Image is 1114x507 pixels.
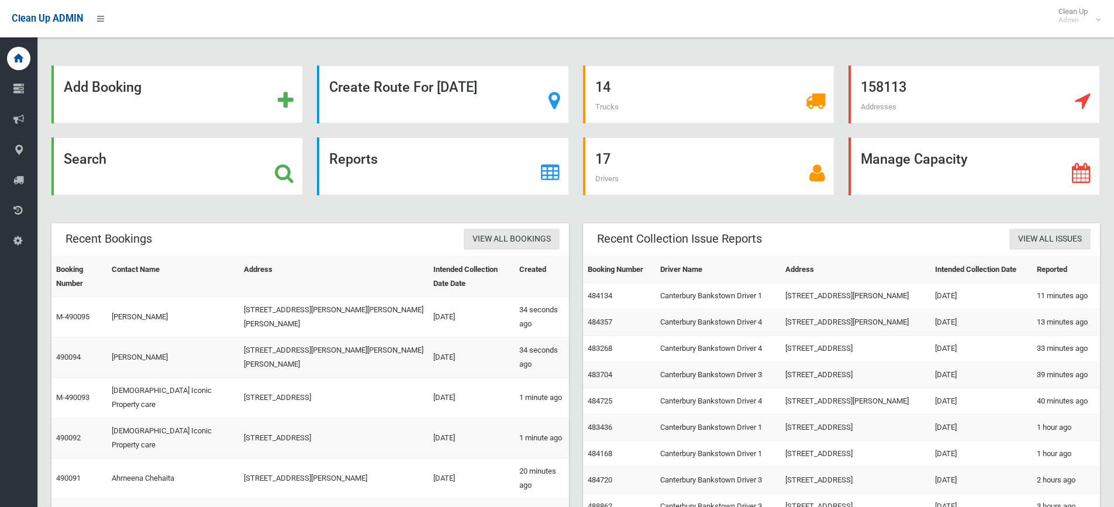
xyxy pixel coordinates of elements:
td: 11 minutes ago [1032,283,1100,309]
header: Recent Collection Issue Reports [583,227,776,250]
td: [DEMOGRAPHIC_DATA] Iconic Property care [107,418,240,458]
td: 1 hour ago [1032,441,1100,467]
td: Ahmeena Chehaita [107,458,240,499]
a: View All Bookings [464,229,560,250]
th: Contact Name [107,257,240,297]
a: Create Route For [DATE] [317,65,568,123]
td: [PERSON_NAME] [107,337,240,378]
a: 483704 [588,370,612,379]
td: [STREET_ADDRESS][PERSON_NAME][PERSON_NAME][PERSON_NAME] [239,297,429,337]
td: [DEMOGRAPHIC_DATA] Iconic Property care [107,378,240,418]
th: Reported [1032,257,1100,283]
td: [STREET_ADDRESS] [781,467,930,494]
strong: 14 [595,79,611,95]
td: [DATE] [429,418,515,458]
td: 33 minutes ago [1032,336,1100,362]
td: Canterbury Bankstown Driver 4 [656,309,781,336]
td: Canterbury Bankstown Driver 4 [656,388,781,415]
th: Intended Collection Date [930,257,1032,283]
td: [STREET_ADDRESS] [781,336,930,362]
td: 1 minute ago [515,378,568,418]
span: Trucks [595,102,619,111]
td: [DATE] [429,337,515,378]
strong: Create Route For [DATE] [329,79,477,95]
a: 484357 [588,318,612,326]
td: Canterbury Bankstown Driver 1 [656,283,781,309]
td: 39 minutes ago [1032,362,1100,388]
a: 484134 [588,291,612,300]
td: [STREET_ADDRESS] [239,378,429,418]
th: Created [515,257,568,297]
small: Admin [1058,16,1088,25]
a: 483268 [588,344,612,353]
th: Booking Number [51,257,107,297]
a: M-490095 [56,312,89,321]
a: Add Booking [51,65,303,123]
a: 484720 [588,475,612,484]
td: Canterbury Bankstown Driver 3 [656,362,781,388]
th: Driver Name [656,257,781,283]
strong: Reports [329,151,378,167]
strong: Add Booking [64,79,142,95]
td: 34 seconds ago [515,297,568,337]
a: Search [51,137,303,195]
strong: 158113 [861,79,906,95]
a: 158113 Addresses [849,65,1100,123]
strong: Search [64,151,106,167]
header: Recent Bookings [51,227,166,250]
td: [DATE] [930,283,1032,309]
td: Canterbury Bankstown Driver 1 [656,441,781,467]
a: M-490093 [56,393,89,402]
a: 490094 [56,353,81,361]
a: Manage Capacity [849,137,1100,195]
td: [STREET_ADDRESS] [781,362,930,388]
td: [DATE] [930,336,1032,362]
td: [PERSON_NAME] [107,297,240,337]
td: [DATE] [930,309,1032,336]
td: 20 minutes ago [515,458,568,499]
td: Canterbury Bankstown Driver 1 [656,415,781,441]
td: [DATE] [429,297,515,337]
td: 13 minutes ago [1032,309,1100,336]
td: [STREET_ADDRESS] [781,441,930,467]
td: [STREET_ADDRESS][PERSON_NAME] [781,388,930,415]
td: [DATE] [930,467,1032,494]
td: [DATE] [930,388,1032,415]
th: Booking Number [583,257,656,283]
td: 2 hours ago [1032,467,1100,494]
strong: Manage Capacity [861,151,967,167]
td: [STREET_ADDRESS][PERSON_NAME] [781,309,930,336]
th: Address [239,257,429,297]
a: 484168 [588,449,612,458]
td: 1 hour ago [1032,415,1100,441]
span: Addresses [861,102,896,111]
td: 1 minute ago [515,418,568,458]
td: [STREET_ADDRESS] [781,415,930,441]
th: Address [781,257,930,283]
td: Canterbury Bankstown Driver 4 [656,336,781,362]
td: [STREET_ADDRESS][PERSON_NAME] [781,283,930,309]
td: [STREET_ADDRESS][PERSON_NAME][PERSON_NAME][PERSON_NAME] [239,337,429,378]
a: 490091 [56,474,81,482]
td: [DATE] [930,362,1032,388]
a: 490092 [56,433,81,442]
td: Canterbury Bankstown Driver 3 [656,467,781,494]
td: [STREET_ADDRESS] [239,418,429,458]
a: 484725 [588,396,612,405]
a: 14 Trucks [583,65,834,123]
a: 17 Drivers [583,137,834,195]
td: [DATE] [930,415,1032,441]
td: 40 minutes ago [1032,388,1100,415]
span: Clean Up [1053,7,1099,25]
strong: 17 [595,151,611,167]
a: 483436 [588,423,612,432]
th: Intended Collection Date Date [429,257,515,297]
span: Drivers [595,174,619,183]
td: 34 seconds ago [515,337,568,378]
td: [DATE] [930,441,1032,467]
td: [STREET_ADDRESS][PERSON_NAME] [239,458,429,499]
a: View All Issues [1009,229,1091,250]
td: [DATE] [429,378,515,418]
span: Clean Up ADMIN [12,13,83,24]
td: [DATE] [429,458,515,499]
